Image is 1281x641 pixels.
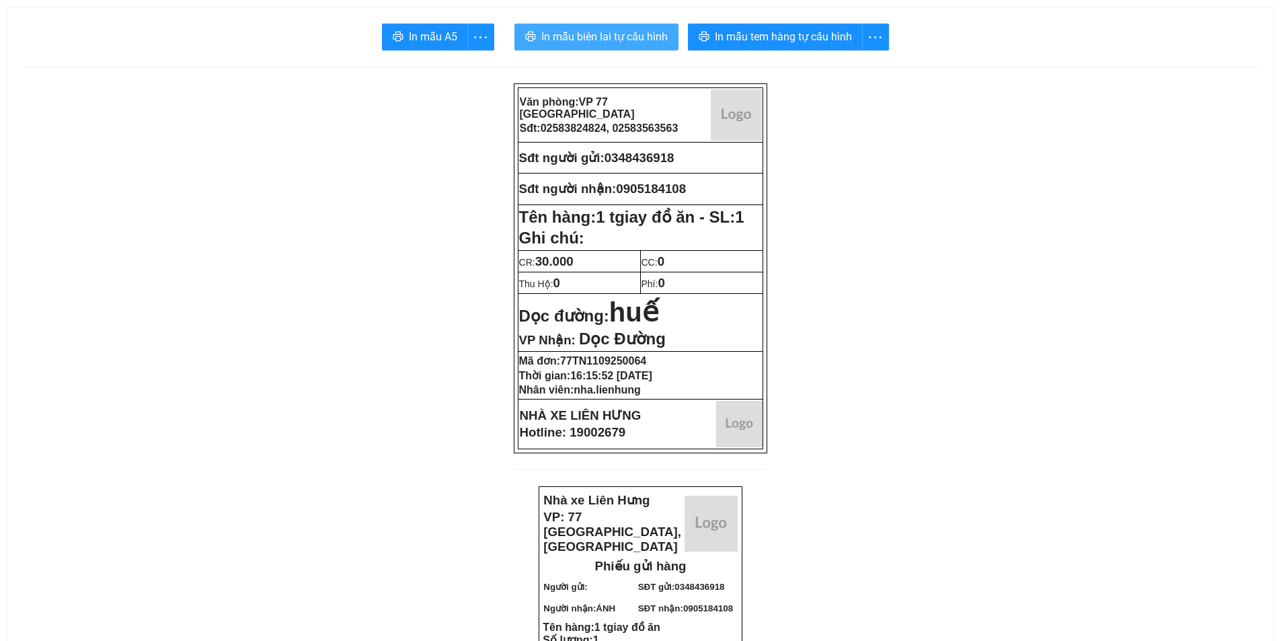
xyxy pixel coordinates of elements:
[541,28,668,45] span: In mẫu biên lai tự cấu hình
[520,408,642,422] strong: NHÀ XE LIÊN HƯNG
[519,229,584,247] span: Ghi chú:
[570,370,652,381] span: 16:15:52 [DATE]
[674,582,724,592] span: 0348436918
[543,493,650,507] strong: Nhà xe Liên Hưng
[382,24,468,50] button: printerIn mẫu A5
[711,89,762,141] img: logo
[553,276,560,290] span: 0
[519,278,560,289] span: Thu Hộ:
[605,151,674,165] span: 0348436918
[735,208,744,226] span: 1
[863,29,888,46] span: more
[519,151,605,165] strong: Sđt người gửi:
[616,182,686,196] span: 0905184108
[685,496,738,552] img: logo
[520,96,635,120] strong: Văn phòng:
[638,582,725,592] strong: SĐT gửi:
[862,24,889,50] button: more
[594,621,660,633] span: 1 tgiay đồ ăn
[574,384,641,395] span: nha.lienhung
[519,370,652,381] strong: Thời gian:
[596,603,615,613] span: ÁNH
[638,603,733,613] strong: SĐT nhận:
[519,182,617,196] strong: Sđt người nhận:
[519,355,647,367] strong: Mã đơn:
[543,510,681,554] strong: VP: 77 [GEOGRAPHIC_DATA], [GEOGRAPHIC_DATA]
[519,307,659,325] strong: Dọc đường:
[543,603,615,613] strong: Người nhận:
[642,257,665,268] span: CC:
[519,257,574,268] span: CR:
[543,582,587,592] strong: Người gửi:
[543,621,660,633] strong: Tên hàng:
[525,31,536,44] span: printer
[658,276,664,290] span: 0
[520,122,678,134] strong: Sđt:
[699,31,709,44] span: printer
[519,384,641,395] strong: Nhân viên:
[393,31,403,44] span: printer
[519,333,576,347] span: VP Nhận:
[596,208,744,226] span: 1 tgiay đồ ăn - SL:
[560,355,646,367] span: 77TN1109250064
[468,29,494,46] span: more
[642,278,665,289] span: Phí:
[716,401,763,447] img: logo
[658,254,664,268] span: 0
[595,559,687,573] strong: Phiếu gửi hàng
[520,96,635,120] span: VP 77 [GEOGRAPHIC_DATA]
[520,425,626,439] strong: Hotline: 19002679
[409,28,457,45] span: In mẫu A5
[715,28,852,45] span: In mẫu tem hàng tự cấu hình
[514,24,678,50] button: printerIn mẫu biên lai tự cấu hình
[579,330,666,348] span: Dọc Đường
[609,297,659,327] span: huế
[541,122,678,134] span: 02583824824, 02583563563
[688,24,863,50] button: printerIn mẫu tem hàng tự cấu hình
[467,24,494,50] button: more
[519,208,744,226] strong: Tên hàng:
[683,603,733,613] span: 0905184108
[535,254,574,268] span: 30.000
